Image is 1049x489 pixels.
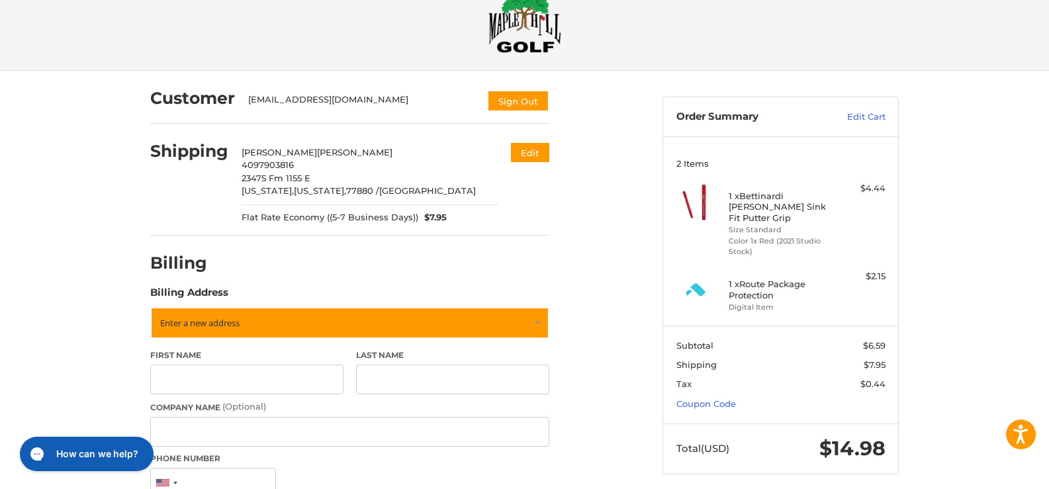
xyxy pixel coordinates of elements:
a: Edit Cart [819,111,886,124]
span: 4097903816 [242,159,294,170]
h2: Billing [150,253,228,273]
h4: 1 x Bettinardi [PERSON_NAME] Sink Fit Putter Grip [729,191,830,223]
span: Enter a new address [160,317,240,329]
span: $14.98 [819,436,886,461]
div: $4.44 [833,182,886,195]
span: Total (USD) [676,442,729,455]
div: $2.15 [833,270,886,283]
span: Flat Rate Economy ((5-7 Business Days)) [242,211,418,224]
li: Color 1x Red (2021 Studio Stock) [729,236,830,257]
span: Tax [676,378,692,389]
h3: Order Summary [676,111,819,124]
label: Last Name [356,349,549,361]
h2: Customer [150,88,235,109]
label: Phone Number [150,453,549,465]
small: (Optional) [222,401,266,412]
h3: 2 Items [676,158,886,169]
span: 77880 / [346,185,379,196]
span: $7.95 [864,359,886,370]
span: $7.95 [418,211,447,224]
button: Sign Out [487,90,549,112]
a: Coupon Code [676,398,736,409]
span: $0.44 [860,378,886,389]
h2: Shipping [150,141,228,161]
span: $6.59 [863,340,886,351]
h4: 1 x Route Package Protection [729,279,830,300]
span: Subtotal [676,340,713,351]
a: Enter or select a different address [150,307,549,339]
iframe: Gorgias live chat messenger [13,432,158,476]
span: [US_STATE], [294,185,346,196]
legend: Billing Address [150,285,228,306]
label: Company Name [150,400,549,414]
label: First Name [150,349,343,361]
li: Size Standard [729,224,830,236]
span: [PERSON_NAME] [317,147,392,157]
span: [US_STATE], [242,185,294,196]
li: Digital Item [729,302,830,313]
span: Shipping [676,359,717,370]
div: [EMAIL_ADDRESS][DOMAIN_NAME] [248,93,475,112]
span: 23475 Fm 1155 E [242,173,310,183]
span: [PERSON_NAME] [242,147,317,157]
span: [GEOGRAPHIC_DATA] [379,185,476,196]
button: Edit [511,143,549,162]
